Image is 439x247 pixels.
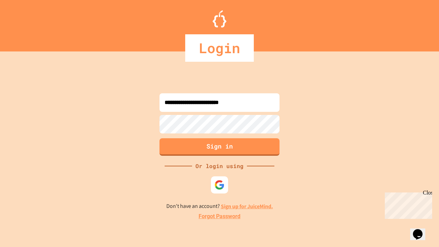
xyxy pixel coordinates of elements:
a: Sign up for JuiceMind. [221,203,273,210]
div: Chat with us now!Close [3,3,47,44]
img: Logo.svg [213,10,226,27]
iframe: chat widget [410,220,432,240]
p: Don't have an account? [166,202,273,211]
a: Forgot Password [199,212,240,221]
div: Or login using [192,162,247,170]
iframe: chat widget [382,190,432,219]
div: Login [185,34,254,62]
button: Sign in [159,138,280,156]
img: google-icon.svg [214,180,225,190]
